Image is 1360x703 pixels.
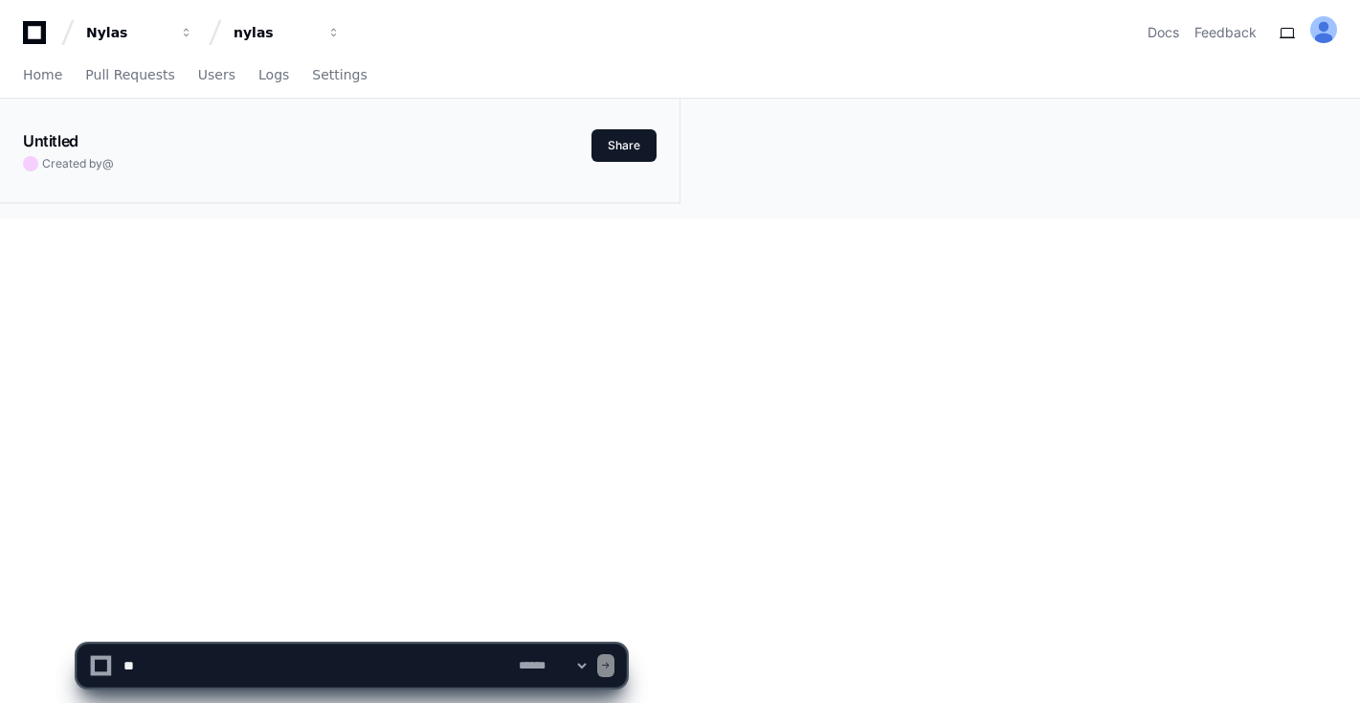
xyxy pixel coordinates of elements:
span: Pull Requests [85,69,174,80]
button: Nylas [78,15,201,50]
span: Home [23,69,62,80]
a: Docs [1148,23,1179,42]
div: nylas [234,23,316,42]
span: Users [198,69,235,80]
span: Logs [258,69,289,80]
button: nylas [226,15,348,50]
span: Settings [312,69,367,80]
a: Settings [312,54,367,98]
span: @ [102,156,114,170]
a: Logs [258,54,289,98]
h1: Untitled [23,129,78,152]
div: Nylas [86,23,168,42]
a: Pull Requests [85,54,174,98]
img: ALV-UjUinUJG_y80vczzzuHNtFBFJS0XBYF04f8OE7uE_HZxHNzOsdKwrvvnkH7CydfjOpRzc33TqcB3v5XnpiL32EZragh5W... [1310,16,1337,43]
a: Users [198,54,235,98]
span: Created by [42,156,114,171]
button: Feedback [1194,23,1257,42]
a: Home [23,54,62,98]
button: Share [591,129,657,162]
